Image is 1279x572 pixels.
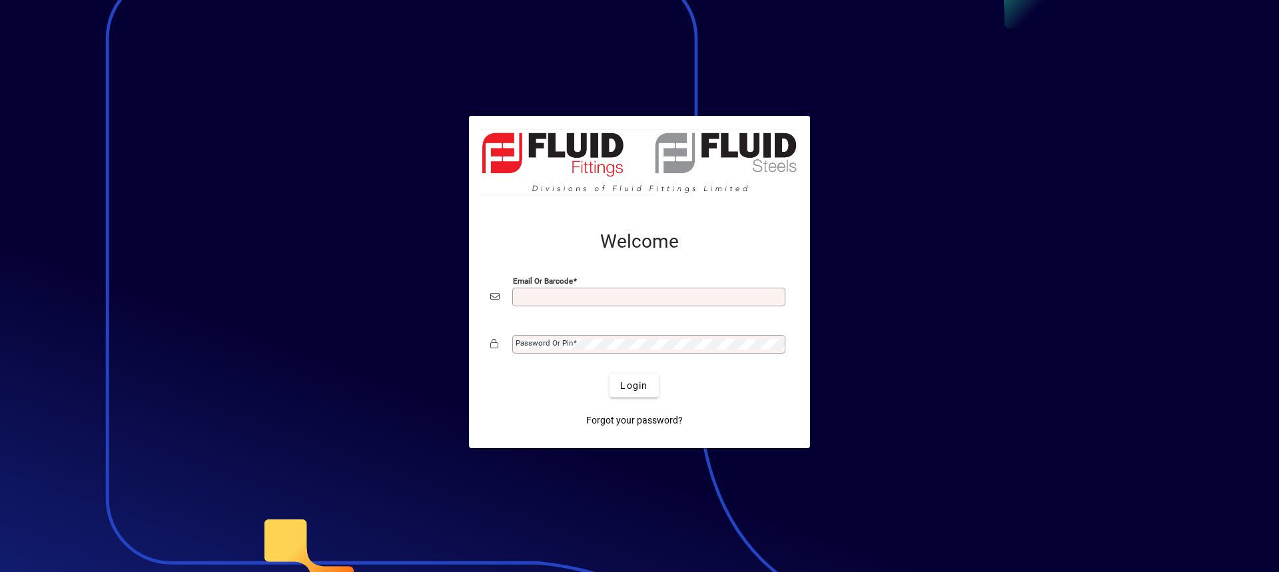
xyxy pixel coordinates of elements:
[490,230,789,253] h2: Welcome
[586,414,683,428] span: Forgot your password?
[581,408,688,432] a: Forgot your password?
[610,374,658,398] button: Login
[620,379,647,393] span: Login
[516,338,573,348] mat-label: Password or Pin
[513,276,573,286] mat-label: Email or Barcode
